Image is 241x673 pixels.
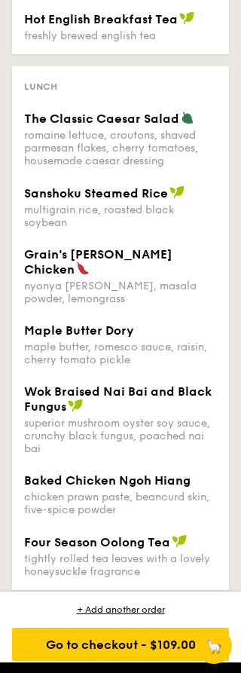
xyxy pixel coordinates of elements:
button: 🦙 [196,628,232,664]
span: Lunch [24,81,57,92]
div: chicken prawn paste, beancurd skin, five-spice powder [24,491,217,516]
div: superior mushroom oyster soy sauce, crunchy black fungus, poached nai bai [24,417,217,455]
span: Wok Braised Nai Bai and Black Fungus [24,384,212,414]
div: Go to checkout - $109.00 [12,628,229,661]
div: romaine lettuce, croutons, shaved parmesan flakes, cherry tomatoes, housemade caesar dressing [24,129,217,167]
span: Baked Chicken Ngoh Hiang [24,473,191,488]
img: icon-vegan.f8ff3823.svg [172,534,187,548]
span: Four Season Oolong Tea [24,535,170,549]
div: maple butter, romesco sauce, raisin, cherry tomato pickle [24,341,217,366]
span: Hot English Breakfast Tea [24,12,178,26]
div: freshly brewed english tea [24,29,217,42]
img: icon-vegan.f8ff3823.svg [179,11,194,25]
img: icon-vegetarian.fe4039eb.svg [181,111,194,124]
div: tightly rolled tea leaves with a lovely honeysuckle fragrance [24,552,217,578]
div: + Add another order [12,604,229,616]
span: Grain's [PERSON_NAME] Chicken [24,247,172,277]
div: multigrain rice, roasted black soybean [24,203,217,229]
img: icon-vegan.f8ff3823.svg [68,399,83,412]
div: nyonya [PERSON_NAME], masala powder, lemongrass [24,280,217,305]
span: 🦙 [205,638,223,655]
span: The Classic Caesar Salad [24,112,179,126]
span: Sanshoku Steamed Rice [24,186,168,200]
img: icon-spicy.37a8142b.svg [76,262,90,275]
span: Maple Butter Dory [24,323,134,338]
img: icon-vegan.f8ff3823.svg [169,185,185,199]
